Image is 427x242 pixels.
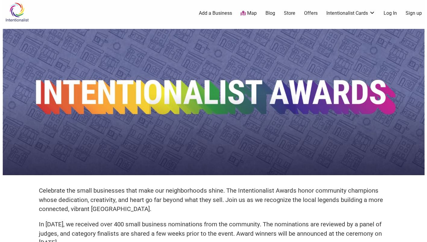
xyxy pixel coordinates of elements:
a: Add a Business [199,10,232,17]
p: Celebrate the small businesses that make our neighborhoods shine. The Intentionalist Awards honor... [39,186,388,214]
a: Log In [384,10,397,17]
a: Offers [304,10,318,17]
a: Map [240,10,257,17]
img: Intentionalist [3,2,31,22]
a: Store [284,10,295,17]
a: Sign up [406,10,422,17]
a: Intentionalist Cards [326,10,375,17]
a: Blog [265,10,275,17]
